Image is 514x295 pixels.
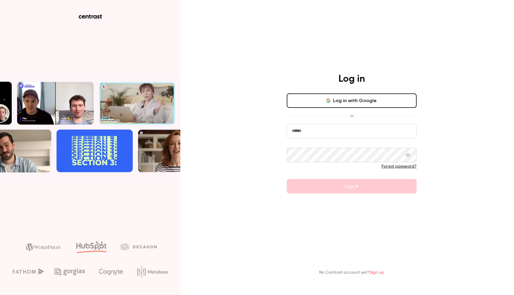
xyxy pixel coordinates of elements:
h4: Log in [338,73,365,85]
button: Log in with Google [287,93,417,108]
p: No Contrast account yet? [319,269,384,276]
a: Forgot password? [381,164,417,169]
span: or [347,113,357,119]
a: Sign up [369,270,384,275]
img: decagon [121,243,157,250]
